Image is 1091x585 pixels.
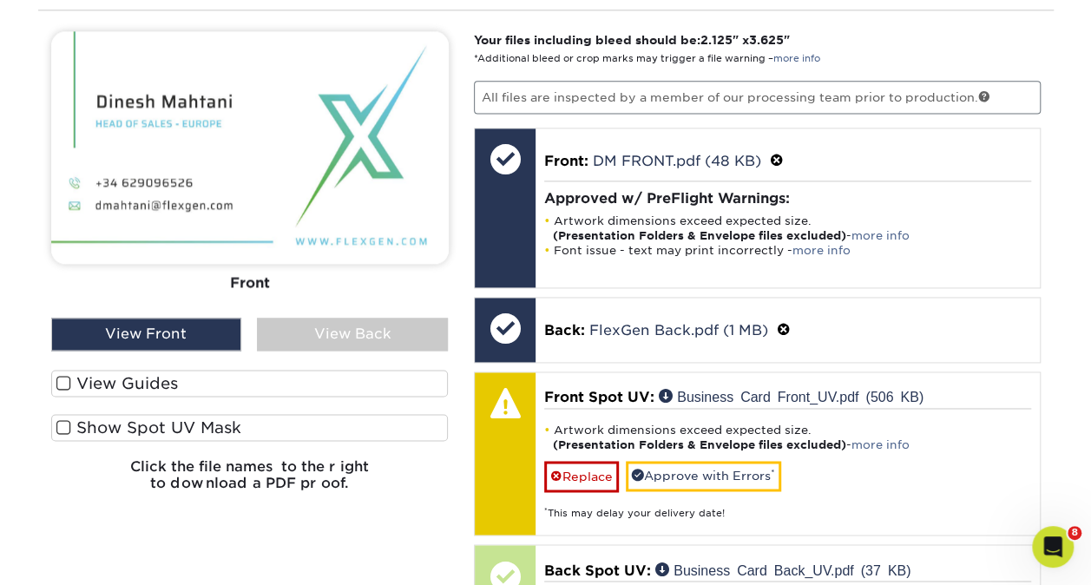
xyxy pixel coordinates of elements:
[51,414,449,441] label: Show Spot UV Mask
[544,322,585,339] span: Back:
[51,370,449,397] label: View Guides
[589,322,768,339] a: FlexGen Back.pdf (1 MB)
[851,438,910,451] a: more info
[544,153,588,169] span: Front:
[792,244,851,257] a: more info
[305,7,336,38] div: Close
[110,452,124,466] button: Start recording
[14,125,248,163] div: Okay, one moment while I review.
[700,33,733,47] span: 2.125
[474,53,820,64] small: *Additional bleed or crop marks may trigger a file warning –
[544,190,1031,207] h4: Approved w/ PreFlight Warnings:
[129,385,319,403] div: Okay thank you, I will test now.
[544,389,654,405] span: Front Spot UV:
[544,423,1031,452] li: Artwork dimensions exceed expected size. -
[1068,526,1081,540] span: 8
[659,389,923,403] a: Business Card Front_UV.pdf (506 KB)
[544,562,651,578] span: Back Spot UV:
[28,266,271,351] div: In the address drop-down, it should be the first "[PERSON_NAME]" option that is available. I am h...
[544,492,1031,521] div: This may delay your delivery date!
[296,445,325,473] button: Send a message…
[257,318,448,351] div: View Back
[773,53,820,64] a: more info
[14,125,333,165] div: Avery says…
[14,255,333,375] div: Avery says…
[49,10,77,37] img: Profile image for Avery
[55,452,69,466] button: Gif picker
[14,375,333,427] div: Holly says…
[51,264,449,302] div: Front
[15,416,332,445] textarea: Message…
[115,375,333,413] div: Okay thank you, I will test now.
[626,461,781,490] a: Approve with Errors*
[851,229,910,242] a: more info
[544,461,619,491] a: Replace
[474,81,1041,114] p: All files are inspected by a member of our processing team prior to production.
[28,135,234,153] div: Okay, one moment while I review.
[544,243,1031,258] li: Font issue - text may print incorrectly -
[28,175,271,243] div: Thank you for your patience while I review. I was able to update the shipping address so that the...
[27,452,41,466] button: Emoji picker
[553,229,846,242] strong: (Presentation Folders & Envelope files excluded)
[14,255,285,361] div: In the address drop-down, it should be the first "[PERSON_NAME]" option that is available. I am h...
[14,165,285,253] div: Thank you for your patience while I review. I was able to update the shipping address so that the...
[51,458,449,505] h6: Click the file names to the right to download a PDF proof.
[655,562,910,575] a: Business Card Back_UV.pdf (37 KB)
[84,9,197,22] h1: [PERSON_NAME]
[749,33,784,47] span: 3.625
[51,318,242,351] div: View Front
[11,7,44,40] button: go back
[84,22,119,39] p: Active
[593,153,761,169] a: DM FRONT.pdf (48 KB)
[14,165,333,255] div: Avery says…
[474,33,790,47] strong: Your files including bleed should be: " x "
[553,438,846,451] strong: (Presentation Folders & Envelope files excluded)
[1032,526,1074,568] iframe: Intercom live chat
[272,7,305,40] button: Home
[82,452,96,466] button: Upload attachment
[544,214,1031,243] li: Artwork dimensions exceed expected size. -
